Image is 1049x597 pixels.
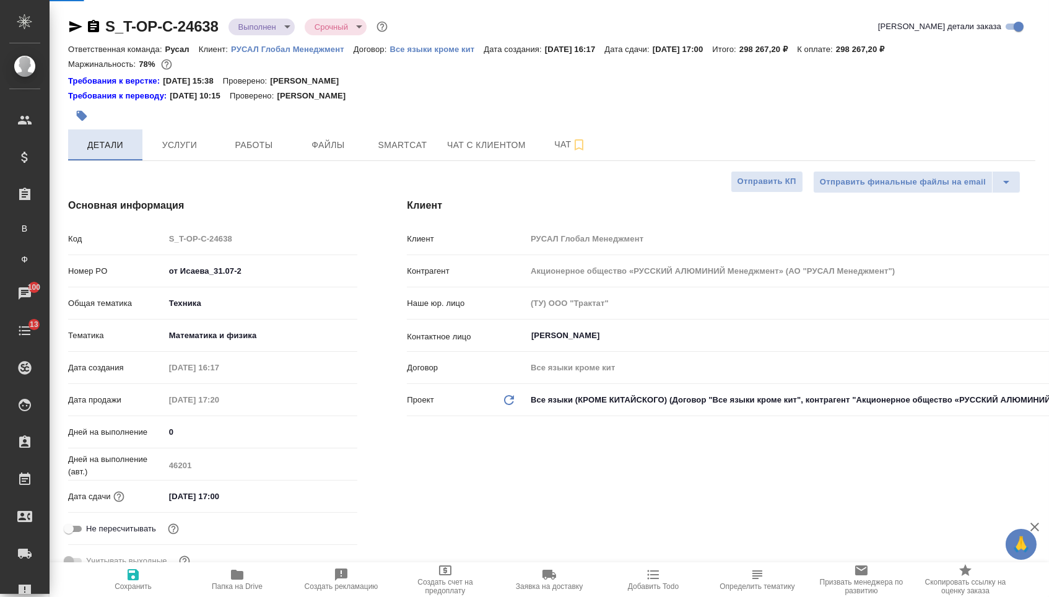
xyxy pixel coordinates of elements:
a: РУСАЛ Глобал Менеджмент [231,43,354,54]
p: Дата создания: [484,45,544,54]
span: Отправить КП [738,175,796,189]
div: split button [813,171,1021,193]
button: Срочный [311,22,352,32]
a: 13 [3,315,46,346]
span: 🙏 [1011,531,1032,557]
p: Клиент: [199,45,231,54]
input: Пустое поле [165,359,273,377]
p: Проверено: [230,90,277,102]
p: 298 267,20 ₽ [836,45,894,54]
button: Скопировать ссылку [86,19,101,34]
p: Дней на выполнение (авт.) [68,453,165,478]
p: Ответственная команда: [68,45,165,54]
a: Все языки кроме кит [390,43,484,54]
p: Номер PO [68,265,165,277]
p: Все языки кроме кит [390,45,484,54]
span: Smartcat [373,137,432,153]
span: Работы [224,137,284,153]
p: Контактное лицо [407,331,526,343]
p: РУСАЛ Глобал Менеджмент [231,45,354,54]
p: Русал [165,45,199,54]
div: Математика и физика [165,325,358,346]
input: Пустое поле [165,230,358,248]
button: Доп статусы указывают на важность/срочность заказа [374,19,390,35]
span: Добавить Todo [628,582,679,591]
span: Призвать менеджера по развитию [817,578,906,595]
button: Создать рекламацию [289,562,393,597]
span: Файлы [298,137,358,153]
div: Техника [165,293,358,314]
button: Скопировать ссылку на оценку заказа [913,562,1017,597]
span: Услуги [150,137,209,153]
div: Выполнен [305,19,367,35]
span: [PERSON_NAME] детали заказа [878,20,1001,33]
p: [PERSON_NAME] [270,75,348,87]
p: [DATE] 10:15 [170,90,230,102]
input: ✎ Введи что-нибудь [165,487,273,505]
input: Пустое поле [165,391,273,409]
span: 100 [20,281,48,294]
button: 54149.60 RUB; [159,56,175,72]
a: S_T-OP-C-24638 [105,18,219,35]
a: Ф [9,247,40,272]
a: 100 [3,278,46,309]
p: Дата создания [68,362,165,374]
a: Требования к переводу: [68,90,170,102]
h4: Основная информация [68,198,357,213]
button: Определить тематику [705,562,809,597]
p: [PERSON_NAME] [277,90,355,102]
span: Чат [541,137,600,152]
p: Договор [407,362,526,374]
button: Заявка на доставку [497,562,601,597]
span: Чат с клиентом [447,137,526,153]
button: Добавить тэг [68,102,95,129]
span: Сохранить [115,582,152,591]
span: Не пересчитывать [86,523,156,535]
p: Код [68,233,165,245]
p: Дата сдачи: [604,45,652,54]
p: Клиент [407,233,526,245]
p: Контрагент [407,265,526,277]
p: [DATE] 15:38 [163,75,223,87]
button: Включи, если не хочешь, чтобы указанная дата сдачи изменилась после переставления заказа в 'Подтв... [165,521,181,537]
span: 13 [22,318,46,331]
span: Определить тематику [720,582,794,591]
button: Если добавить услуги и заполнить их объемом, то дата рассчитается автоматически [111,489,127,505]
p: Проверено: [223,75,271,87]
button: Скопировать ссылку для ЯМессенджера [68,19,83,34]
p: Проект [407,394,434,406]
span: Папка на Drive [212,582,263,591]
p: Общая тематика [68,297,165,310]
div: Нажми, чтобы открыть папку с инструкцией [68,75,163,87]
button: Отправить КП [731,171,803,193]
p: Итого: [712,45,739,54]
div: Выполнен [229,19,295,35]
span: Ф [15,253,34,266]
button: 🙏 [1006,529,1037,560]
span: Скопировать ссылку на оценку заказа [921,578,1010,595]
a: В [9,216,40,241]
p: Дата сдачи [68,490,111,503]
button: Сохранить [81,562,185,597]
div: Нажми, чтобы открыть папку с инструкцией [68,90,170,102]
p: 78% [139,59,158,69]
button: Отправить финальные файлы на email [813,171,993,193]
input: ✎ Введи что-нибудь [165,423,358,441]
p: К оплате: [797,45,836,54]
p: Наше юр. лицо [407,297,526,310]
button: Создать счет на предоплату [393,562,497,597]
p: Дата продажи [68,394,165,406]
p: Тематика [68,329,165,342]
a: Требования к верстке: [68,75,163,87]
p: Договор: [354,45,390,54]
h4: Клиент [407,198,1035,213]
p: Маржинальность: [68,59,139,69]
button: Папка на Drive [185,562,289,597]
p: [DATE] 17:00 [653,45,713,54]
span: В [15,222,34,235]
span: Заявка на доставку [516,582,583,591]
span: Создать рекламацию [305,582,378,591]
button: Призвать менеджера по развитию [809,562,913,597]
button: Выполнен [235,22,280,32]
button: Добавить Todo [601,562,705,597]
